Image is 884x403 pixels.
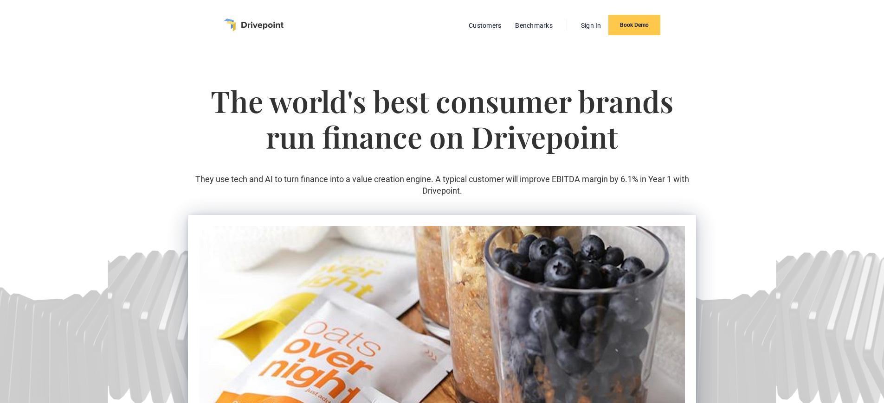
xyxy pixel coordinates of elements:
a: Benchmarks [510,19,557,31]
a: Book Demo [608,15,660,35]
h1: The world's best consumer brands run finance on Drivepoint [188,83,696,173]
a: Sign In [576,19,606,31]
p: They use tech and AI to turn finance into a value creation engine. A typical customer will improv... [188,173,696,196]
a: home [224,19,284,31]
a: Customers [464,19,506,31]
